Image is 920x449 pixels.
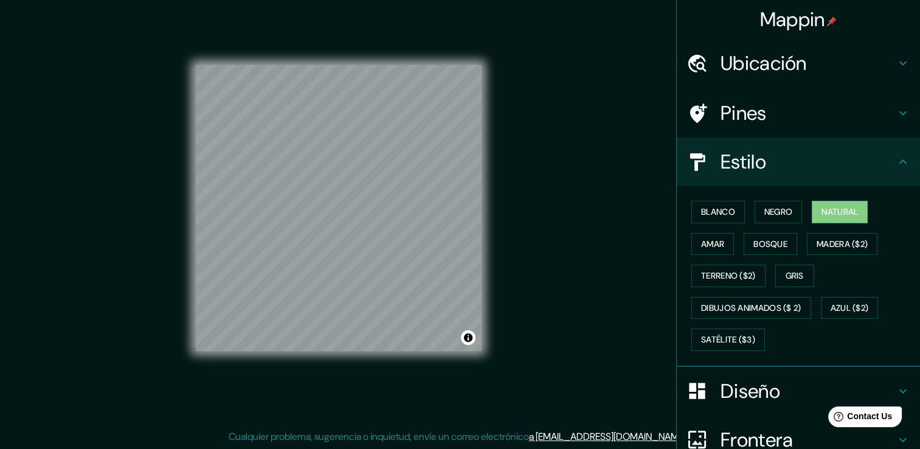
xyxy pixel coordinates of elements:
h4: Diseño [721,379,896,403]
button: Blanco [691,201,745,223]
font: Mappin [760,7,825,32]
h4: Pines [721,101,896,125]
iframe: Help widget launcher [812,402,907,436]
button: Amar [691,233,734,256]
canvas: Mapa [196,65,482,351]
button: Alternar atribución [461,330,476,345]
h4: Ubicación [721,51,896,75]
font: Natural [821,204,858,220]
button: Azul ($2) [821,297,879,319]
font: Bosque [753,237,787,252]
button: Dibujos animados ($ 2) [691,297,811,319]
button: Gris [775,265,814,287]
font: Terreno ($2) [701,268,756,284]
div: Diseño [677,367,920,416]
button: Madera ($2) [807,233,877,256]
button: Bosque [744,233,797,256]
img: pin-icon.png [827,16,837,26]
font: Negro [764,204,793,220]
button: Terreno ($2) [691,265,766,287]
div: Ubicación [677,39,920,88]
a: a [EMAIL_ADDRESS][DOMAIN_NAME] [529,430,686,443]
h4: Estilo [721,150,896,174]
div: Estilo [677,137,920,186]
button: Satélite ($3) [691,329,765,351]
font: Azul ($2) [831,301,869,316]
button: Negro [755,201,803,223]
font: Dibujos animados ($ 2) [701,301,801,316]
font: Gris [786,268,804,284]
button: Natural [812,201,868,223]
font: Blanco [701,204,735,220]
div: Pines [677,89,920,137]
font: Madera ($2) [817,237,868,252]
p: Cualquier problema, sugerencia o inquietud, envíe un correo electrónico . [229,430,688,444]
font: Amar [701,237,724,252]
font: Satélite ($3) [701,332,755,347]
